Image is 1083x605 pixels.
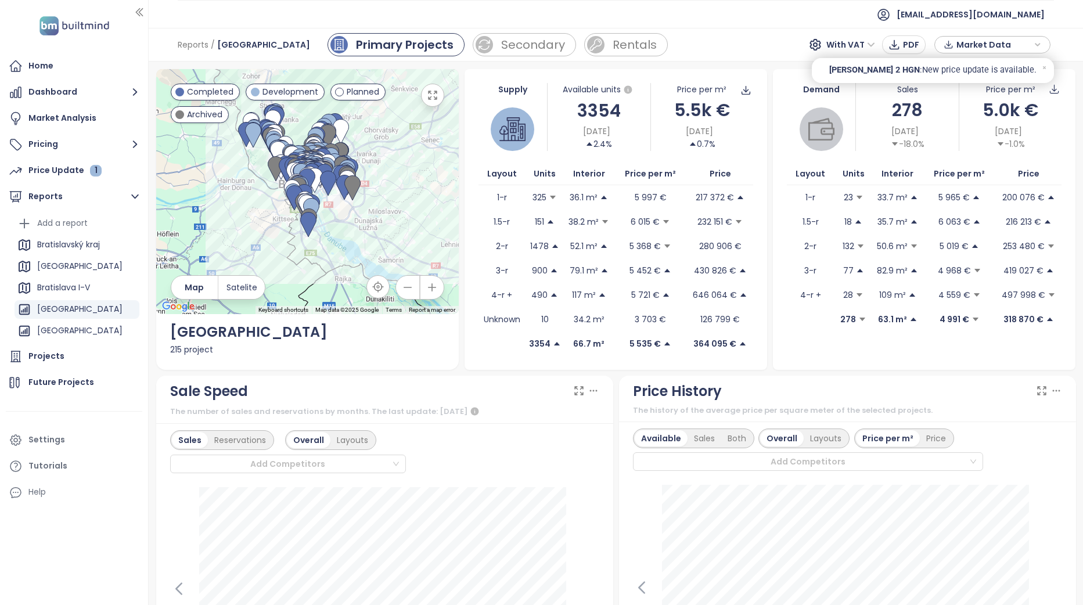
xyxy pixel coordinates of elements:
img: wallet [808,116,834,142]
p: 5 368 € [629,240,661,253]
a: Report a map error [409,307,455,313]
th: Price per m² [923,163,996,185]
span: caret-down [662,218,670,226]
button: Keyboard shortcuts [258,306,308,314]
th: Units [834,163,873,185]
a: primary [328,33,465,56]
img: logo [36,14,113,38]
div: [GEOGRAPHIC_DATA] [37,259,123,273]
a: [PERSON_NAME] 2 HGN:New price update is available. [829,64,1037,77]
a: Projects [6,345,142,368]
span: caret-up [910,218,918,226]
p: 5 721 € [631,289,660,301]
th: Layout [787,163,834,185]
span: caret-up [551,242,559,250]
span: Satelite [226,281,257,294]
span: caret-up [856,267,864,275]
div: Price per m² [677,83,726,96]
a: rent [584,33,668,56]
span: [DATE] [583,125,610,138]
a: Open this area in Google Maps (opens a new window) [159,299,197,314]
p: 23 [844,191,853,204]
div: [GEOGRAPHIC_DATA] [15,300,139,319]
div: button [941,36,1044,53]
span: Map [185,281,204,294]
span: caret-down [1048,291,1056,299]
span: caret-down [1047,242,1055,250]
span: Map data ©2025 Google [315,307,379,313]
span: caret-up [739,340,747,348]
div: 2.4% [585,138,612,150]
div: Tutorials [28,459,67,473]
p: 50.6 m² [877,240,908,253]
div: Price per m² [986,83,1035,96]
div: Reservations [208,432,272,448]
p: 18 [844,215,852,228]
span: caret-down [996,140,1005,148]
p: 5 965 € [938,191,970,204]
p: : New price update is available. [920,64,1037,77]
div: [GEOGRAPHIC_DATA] [37,323,123,338]
div: 5.0k € [959,96,1062,124]
span: caret-up [600,242,608,250]
button: Reports [6,185,142,208]
span: caret-down [973,291,981,299]
div: The number of sales and reservations by months. The last update: [DATE] [170,405,599,419]
img: Google [159,299,197,314]
td: 3-r [478,258,526,283]
div: Sales [688,430,721,446]
button: PDF [882,35,926,54]
span: caret-up [910,267,918,275]
th: Layout [478,163,526,185]
div: [GEOGRAPHIC_DATA] [15,257,139,276]
p: 132 [843,240,854,253]
p: 3 703 € [635,313,666,326]
span: Archived [187,108,222,121]
span: caret-up [1044,218,1052,226]
div: Supply [478,83,547,96]
span: caret-up [689,140,697,148]
p: 364 095 € [693,337,736,350]
span: [EMAIL_ADDRESS][DOMAIN_NAME] [897,1,1045,28]
p: 28 [843,289,853,301]
span: caret-up [736,193,744,201]
span: [PERSON_NAME] 2 HGN [829,64,920,77]
p: 216 213 € [1006,215,1041,228]
p: 5 997 € [635,191,667,204]
td: 4-r + [478,283,526,307]
p: 36.1 m² [570,191,598,204]
span: caret-down [973,267,981,275]
img: house [499,116,526,142]
span: [DATE] [995,125,1022,138]
div: Projects [28,349,64,363]
div: [GEOGRAPHIC_DATA] [170,321,445,343]
div: Sales [856,83,958,96]
span: caret-up [972,193,980,201]
p: 1478 [530,240,549,253]
div: Bratislavský kraj [15,236,139,254]
div: Sale Speed [170,380,248,402]
p: 232 151 € [697,215,732,228]
button: Dashboard [6,81,142,104]
p: 497 998 € [1002,289,1045,301]
p: 4 559 € [938,289,970,301]
p: 6 063 € [938,215,970,228]
th: Price per m² [614,163,687,185]
div: Layouts [330,432,375,448]
div: Price Update [28,163,102,178]
div: Bratislava I-V [15,279,139,297]
a: Terms [386,307,402,313]
span: caret-up [546,218,555,226]
span: caret-down [855,193,863,201]
span: caret-up [553,340,561,348]
div: Add a report [15,214,139,233]
div: Bratislava I-V [37,280,90,295]
span: caret-up [973,218,981,226]
a: Future Projects [6,371,142,394]
span: [DATE] [891,125,919,138]
p: 6 015 € [631,215,660,228]
div: Home [28,59,53,73]
span: caret-down [910,242,918,250]
td: 1-r [478,185,526,210]
td: 3-r [787,258,834,283]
